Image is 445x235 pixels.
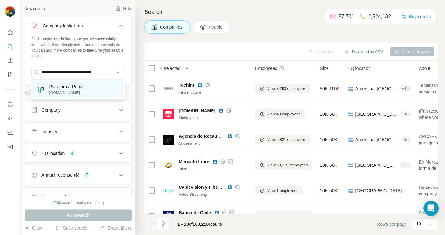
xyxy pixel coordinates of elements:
span: 🇦🇷 [347,162,353,168]
p: [DOMAIN_NAME] [49,90,83,96]
span: View 39,119 employees [267,162,308,168]
img: LinkedIn logo [227,185,232,190]
span: Size [320,65,328,71]
img: Logo of Agencia de Recaudación y Control Aduanero [163,135,174,145]
button: View 10,979 employees [255,211,312,221]
span: People [209,24,223,30]
span: Mercado Libre [179,158,209,165]
button: Company lookalikes [25,18,131,36]
button: My lists [5,69,15,80]
span: [GEOGRAPHIC_DATA] [355,111,399,117]
span: Banco de Chile [179,209,211,216]
img: Logo of Cablevisión y Fibertel Servicio Técnico [163,189,174,193]
button: View 1 employees [255,186,303,195]
div: 4 [68,151,76,156]
span: 🇨🇱 [347,213,353,219]
div: Infrastructure [179,90,248,95]
button: View 39,119 employees [255,160,312,170]
span: 0 selected [160,65,181,71]
span: 🇦🇷 [347,85,353,92]
span: Rows per page [377,221,407,227]
span: [GEOGRAPHIC_DATA], [GEOGRAPHIC_DATA] [355,213,399,219]
p: Plataforma Puma [49,84,83,90]
img: LinkedIn logo [214,210,219,215]
button: Annual revenue ($)7 [25,167,131,183]
span: [GEOGRAPHIC_DATA] [355,187,402,194]
button: View 8,290 employees [255,84,310,93]
div: Employees (size) [41,194,75,200]
span: [GEOGRAPHIC_DATA], [GEOGRAPHIC_DATA] [355,162,397,168]
button: HQ location4 [25,146,131,161]
button: Navigate to next page [157,217,170,230]
span: 100,210 [193,222,209,227]
button: Industry [25,124,131,139]
div: Company lookalikes [43,23,83,29]
span: 10K-50K [320,162,337,168]
span: 50K-100K [320,85,340,92]
span: View 1 employees [267,188,298,194]
button: Hide [111,4,135,13]
span: 10K-50K [320,187,337,194]
span: Argentina, [GEOGRAPHIC_DATA] of [GEOGRAPHIC_DATA] [355,85,397,92]
img: Plataforma Puma [36,85,45,94]
div: Company [41,107,61,113]
img: Logo of Banco de Chile [163,211,174,221]
span: HQ location [347,65,370,71]
div: + 29 [399,162,411,168]
span: View 10,979 employees [267,213,308,219]
span: Cablevisión y Fibertel Servicio Técnico [179,185,262,190]
div: + 3 [402,213,411,219]
span: 🇦🇷 [347,187,353,194]
div: 7 [83,172,90,178]
div: HQ location [41,150,65,157]
span: Companies [160,24,183,30]
button: Use Surfe API [5,113,15,124]
div: Find companies similar to one you've successfully dealt with before. Simply enter their name or w... [31,36,125,59]
button: Download as CSV [340,47,387,57]
button: Feedback [5,141,15,152]
span: View 8,290 employees [267,86,306,92]
span: Agencia de Recaudación y Control Aduanero [179,134,274,139]
h4: Search [144,8,437,17]
div: Video Streaming [179,192,248,197]
button: Clear [25,225,43,231]
p: 10 [416,221,421,227]
img: LinkedIn logo [227,134,232,139]
span: 10K-50K [320,111,337,117]
p: 57,701 [339,13,354,20]
img: Logo of itch.io [163,109,174,119]
img: Avatar [5,6,15,17]
button: Employees (size) [25,189,131,204]
div: Industry [41,129,57,135]
div: 1960 search results remaining [53,200,104,206]
img: LinkedIn logo [212,159,218,164]
img: LinkedIn logo [197,83,203,88]
span: 10K-50K [320,136,337,143]
span: Employees [255,65,277,71]
span: [DOMAIN_NAME] [179,107,215,114]
div: Government [179,141,248,146]
span: 1 - 10 [177,222,189,227]
button: Buy credits [401,12,431,21]
button: Quick start [5,27,15,38]
div: Internet [179,166,248,172]
button: Use Surfe on LinkedIn [5,99,15,110]
div: + 19 [399,86,411,92]
div: Open Intercom Messenger [423,201,439,216]
p: 2,524,132 [368,13,391,20]
button: Share filters [100,225,132,231]
button: Search [5,41,15,52]
button: View 48 employees [255,109,305,119]
button: Enrich CSV [5,55,15,66]
span: View 5,831 employees [267,137,306,143]
span: results [177,222,222,227]
img: Logo of Mercado Libre [163,160,174,170]
span: View 48 employees [267,111,300,117]
span: of [189,222,193,227]
p: Company information [25,91,132,97]
button: Dashboard [5,127,15,138]
span: Techint [179,82,194,88]
span: 10K-50K [320,213,337,219]
span: Argentina, [GEOGRAPHIC_DATA] of [GEOGRAPHIC_DATA] [355,136,399,143]
img: LinkedIn logo [219,108,224,113]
